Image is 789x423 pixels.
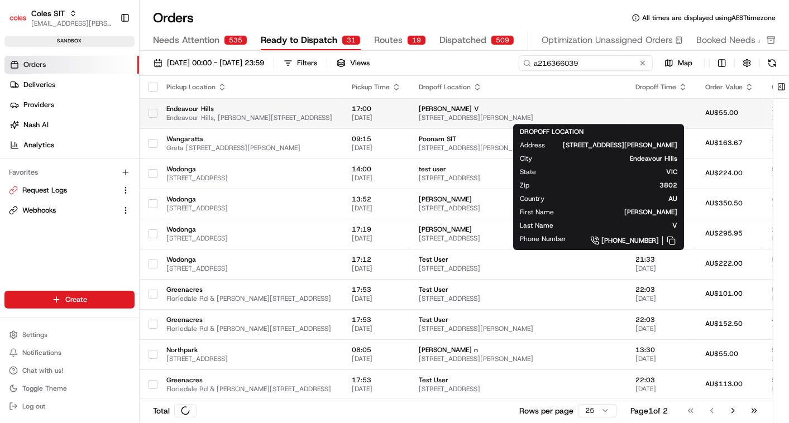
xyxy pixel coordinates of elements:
span: test user [419,165,618,174]
span: Test User [419,315,618,324]
span: [STREET_ADDRESS] [419,264,618,273]
span: 09:15 [352,134,401,143]
button: Request Logs [4,181,135,199]
span: 14:00 [352,165,401,174]
div: Filters [297,58,317,68]
span: Address [520,141,545,150]
a: Orders [4,56,139,74]
span: Pylon [111,189,135,197]
span: [STREET_ADDRESS] [166,234,334,243]
span: 21:33 [635,255,687,264]
span: 17:53 [352,315,401,324]
span: Views [350,58,370,68]
span: AU$152.50 [705,319,743,328]
span: AU$55.00 [705,108,738,117]
div: 19 [407,35,426,45]
p: Rows per page [519,405,573,416]
img: 1736555255976-a54dd68f-1ca7-489b-9aae-adbdc363a1c4 [11,106,31,126]
span: [STREET_ADDRESS] [419,234,618,243]
span: Needs Attention [153,33,219,47]
span: 17:00 [352,104,401,113]
span: [DATE] [635,354,687,363]
button: Toggle Theme [4,381,135,396]
button: Chat with us! [4,363,135,378]
span: AU$55.00 [705,349,738,358]
div: Pickup Location [166,83,334,92]
div: 31 [342,35,361,45]
p: Welcome 👋 [11,44,203,62]
button: Map [657,56,700,70]
span: DROPOFF LOCATION [520,127,584,136]
span: Log out [22,402,45,411]
span: [DATE] [352,234,401,243]
span: 17:53 [352,285,401,294]
span: Ready to Dispatch [261,33,337,47]
span: [DATE] [352,143,401,152]
span: Endeavour Hills [166,104,334,113]
span: Greenacres [166,376,334,384]
span: Providers [23,100,54,110]
span: [DATE] [635,324,687,333]
span: [DATE] [352,294,401,303]
span: Dispatched [439,33,486,47]
span: Greta [STREET_ADDRESS][PERSON_NAME] [166,143,334,152]
span: State [520,167,536,176]
div: 📗 [11,162,20,171]
span: AU$113.00 [705,379,743,388]
a: Webhooks [9,205,117,215]
button: Create [4,291,135,309]
button: [DATE] 00:00 - [DATE] 23:59 [149,55,269,71]
div: 💻 [94,162,103,171]
span: 13:30 [635,345,687,354]
span: Notifications [22,348,61,357]
span: 17:19 [352,225,401,234]
span: [DATE] [352,354,401,363]
span: [STREET_ADDRESS] [166,354,334,363]
span: [PERSON_NAME] [572,208,677,217]
span: Routes [374,33,403,47]
span: Greenacres [166,285,334,294]
span: Northpark [166,345,334,354]
span: [PERSON_NAME] [419,225,618,234]
div: Pickup Time [352,83,401,92]
span: Endeavour Hills [550,154,677,163]
a: 📗Knowledge Base [7,157,90,177]
span: Map [678,58,692,68]
span: 13:52 [352,195,401,204]
div: Dropoff Time [635,83,687,92]
span: Floriedale Rd & [PERSON_NAME][STREET_ADDRESS] [166,384,334,393]
span: [DATE] [635,384,687,393]
button: Start new chat [190,109,203,123]
div: 509 [491,35,514,45]
a: Nash AI [4,116,139,134]
span: [DATE] 00:00 - [DATE] 23:59 [167,58,264,68]
div: Order Value [705,83,754,92]
span: Nash AI [23,120,49,130]
span: Floriedale Rd & [PERSON_NAME][STREET_ADDRESS] [166,294,334,303]
span: V [571,221,677,230]
span: [STREET_ADDRESS][PERSON_NAME] [419,354,618,363]
span: AU [562,194,677,203]
span: [STREET_ADDRESS] [419,174,618,182]
button: Webhooks [4,201,135,219]
button: Coles SIT [31,8,65,19]
span: Zip [520,181,529,190]
span: Analytics [23,140,54,150]
span: [STREET_ADDRESS][PERSON_NAME] [419,143,618,152]
span: Deliveries [23,80,55,90]
h1: Orders [153,9,194,27]
span: [PHONE_NUMBER] [601,236,659,245]
span: Orders [23,60,46,70]
span: [DATE] [352,204,401,213]
span: Test User [419,376,618,384]
span: Wangaratta [166,134,334,143]
span: [STREET_ADDRESS][PERSON_NAME] [419,113,618,122]
span: Greenacres [166,315,334,324]
button: Settings [4,327,135,343]
span: [DATE] [352,324,401,333]
span: [STREET_ADDRESS] [419,294,618,303]
a: 💻API Documentation [90,157,184,177]
span: Floriedale Rd & [PERSON_NAME][STREET_ADDRESS] [166,324,334,333]
span: Wodonga [166,195,334,204]
div: 535 [224,35,247,45]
